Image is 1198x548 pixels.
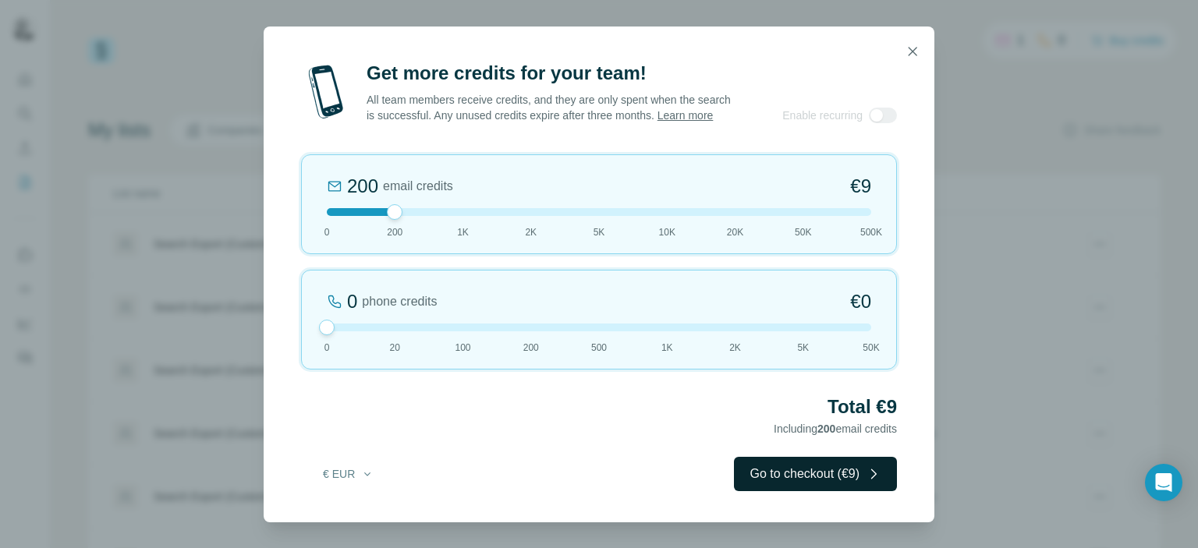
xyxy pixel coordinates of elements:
span: 2K [525,225,537,239]
span: 5K [797,341,809,355]
span: 5K [594,225,605,239]
span: Enable recurring [782,108,863,123]
span: 1K [661,341,673,355]
span: 2K [729,341,741,355]
span: 0 [324,225,330,239]
span: email credits [383,177,453,196]
span: 100 [455,341,470,355]
h2: Total €9 [301,394,897,419]
span: 20K [727,225,743,239]
span: 10K [659,225,675,239]
span: 200 [817,422,835,435]
span: 200 [523,341,539,355]
span: Including email credits [774,422,897,435]
span: 500 [591,341,607,355]
a: Learn more [657,109,714,122]
img: mobile-phone [301,61,351,123]
p: All team members receive credits, and they are only spent when the search is successful. Any unus... [367,92,732,123]
span: 0 [324,341,330,355]
span: 1K [457,225,469,239]
div: Open Intercom Messenger [1145,464,1182,501]
button: € EUR [312,460,385,488]
span: 20 [390,341,400,355]
div: 200 [347,174,378,199]
span: 50K [863,341,879,355]
span: phone credits [362,292,437,311]
span: €0 [850,289,871,314]
span: 50K [795,225,811,239]
button: Go to checkout (€9) [734,457,897,491]
span: 500K [860,225,882,239]
span: 200 [387,225,402,239]
span: €9 [850,174,871,199]
div: 0 [347,289,357,314]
